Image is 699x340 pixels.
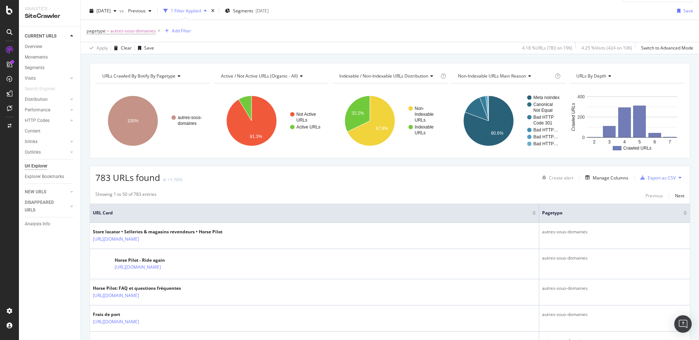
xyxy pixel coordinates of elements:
img: main image [93,259,111,269]
div: Search Engines [25,85,55,93]
div: Overview [25,43,42,51]
text: autres-sous- [178,115,202,120]
div: Horse Pilot: FAQ et questions fréquentes [93,285,181,292]
div: Movements [25,54,48,61]
button: Save [135,42,154,54]
a: Distribution [25,96,68,103]
div: NEW URLS [25,188,46,196]
text: 100% [127,118,139,123]
a: NEW URLS [25,188,68,196]
text: Canonical [533,102,553,107]
span: Non-Indexable URLs Main Reason [458,73,526,79]
text: 5 [639,139,641,145]
div: autres-sous-domaines [542,255,687,261]
text: URLs [415,118,426,123]
img: Equal [163,179,166,181]
div: Showing 1 to 50 of 783 entries [95,191,157,200]
div: Inlinks [25,138,37,146]
div: times [210,7,216,15]
h4: URLs by Depth [575,70,678,82]
div: Save [683,8,693,14]
text: Meta noindex [533,95,560,100]
div: Horse Pilot - Ride again [115,257,185,264]
svg: A chart. [214,89,328,153]
div: [DATE] [256,8,269,14]
span: 2025 Aug. 30th [96,8,111,14]
button: Create alert [539,172,573,183]
div: 1 Filter Applied [171,8,201,14]
span: vs [119,8,125,14]
h4: Indexable / Non-Indexable URLs Distribution [338,70,439,82]
div: Next [675,193,684,199]
div: HTTP Codes [25,117,50,124]
span: URLs Crawled By Botify By pagetype [102,73,175,79]
text: 400 [577,94,585,99]
span: Indexable / Non-Indexable URLs distribution [339,73,428,79]
text: Bad HTTP… [533,127,558,133]
span: pagetype [87,28,106,34]
button: Add Filter [162,27,191,35]
text: Indexable [415,124,434,130]
div: Content [25,127,40,135]
div: Export as CSV [648,175,676,181]
text: Crawled URLs [571,103,576,131]
button: Segments[DATE] [222,5,272,17]
div: SiteCrawler [25,12,75,20]
text: Active URLs [296,124,320,130]
text: Not Active [296,112,316,117]
text: Crawled URLs [623,146,651,151]
button: Previous [125,5,154,17]
h4: URLs Crawled By Botify By pagetype [101,70,204,82]
div: Save [144,45,154,51]
span: URLs by Depth [576,73,606,79]
div: 4.25 % Visits ( 424 on 10K ) [581,45,632,51]
text: Bad HTTP [533,115,554,120]
div: CURRENT URLS [25,32,56,40]
div: Open Intercom Messenger [674,315,692,333]
a: Overview [25,43,75,51]
span: 783 URLs found [95,171,160,183]
text: 67.8% [376,126,388,131]
div: Visits [25,75,36,82]
button: Next [675,191,684,200]
div: autres-sous-domaines [542,311,687,318]
button: Clear [111,42,132,54]
text: Non- [415,106,424,111]
a: Explorer Bookmarks [25,173,75,181]
text: 2 [593,139,596,145]
a: Segments [25,64,75,72]
a: [URL][DOMAIN_NAME] [93,318,139,325]
a: Outlinks [25,149,68,156]
text: domaines [178,121,197,126]
div: Add Filter [172,28,191,34]
div: Previous [645,193,663,199]
button: Save [674,5,693,17]
a: Movements [25,54,75,61]
svg: A chart. [332,89,446,153]
span: Previous [125,8,146,14]
a: DISAPPEARED URLS [25,199,68,214]
svg: A chart. [451,89,565,153]
button: Manage Columns [582,173,628,182]
a: CURRENT URLS [25,32,68,40]
text: 3 [608,139,611,145]
svg: A chart. [95,89,209,153]
a: Search Engines [25,85,62,93]
div: 4.18 % URLs ( 783 on 19K ) [522,45,572,51]
div: Distribution [25,96,48,103]
h4: Active / Not Active URLs [220,70,323,82]
span: URL Card [93,210,530,216]
a: Visits [25,75,68,82]
a: Analysis Info [25,220,75,228]
svg: A chart. [569,89,683,153]
div: autres-sous-domaines [542,229,687,235]
a: HTTP Codes [25,117,68,124]
text: 80.6% [491,131,503,136]
div: Segments [25,64,44,72]
button: [DATE] [87,5,119,17]
a: Performance [25,106,68,114]
a: [URL][DOMAIN_NAME] [93,292,139,299]
a: [URL][DOMAIN_NAME] [93,236,139,243]
a: Url Explorer [25,162,75,170]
